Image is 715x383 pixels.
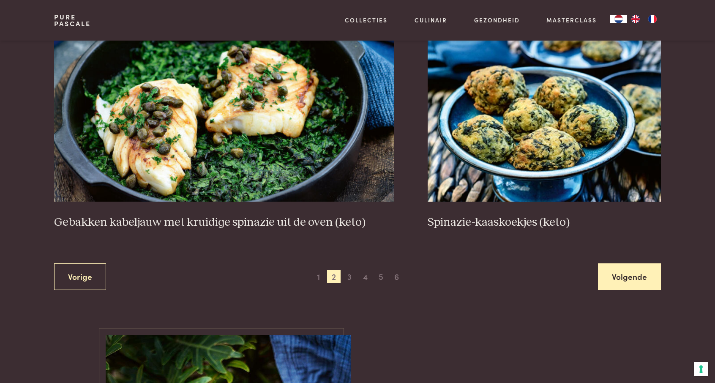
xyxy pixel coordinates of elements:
[54,215,394,230] h3: Gebakken kabeljauw met kruidige spinazie uit de oven (keto)
[327,270,341,284] span: 2
[54,263,106,290] a: Vorige
[610,15,627,23] div: Language
[54,33,394,230] a: Gebakken kabeljauw met kruidige spinazie uit de oven (keto) Gebakken kabeljauw met kruidige spina...
[627,15,644,23] a: EN
[598,263,661,290] a: Volgende
[627,15,661,23] ul: Language list
[428,33,661,202] img: Spinazie-kaaskoekjes (keto)
[374,270,388,284] span: 5
[644,15,661,23] a: FR
[345,16,388,25] a: Collecties
[359,270,372,284] span: 4
[546,16,597,25] a: Masterclass
[610,15,627,23] a: NL
[311,270,325,284] span: 1
[694,362,708,376] button: Uw voorkeuren voor toestemming voor trackingtechnologieën
[54,14,91,27] a: PurePascale
[610,15,661,23] aside: Language selected: Nederlands
[390,270,404,284] span: 6
[428,215,661,230] h3: Spinazie-kaaskoekjes (keto)
[415,16,447,25] a: Culinair
[343,270,356,284] span: 3
[428,33,661,230] a: Spinazie-kaaskoekjes (keto) Spinazie-kaaskoekjes (keto)
[54,33,394,202] img: Gebakken kabeljauw met kruidige spinazie uit de oven (keto)
[474,16,520,25] a: Gezondheid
